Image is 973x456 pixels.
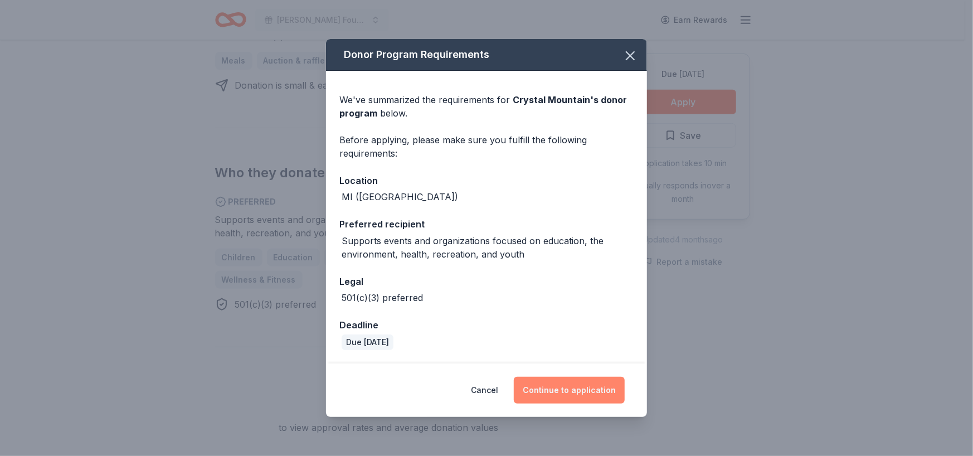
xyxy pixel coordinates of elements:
div: MI ([GEOGRAPHIC_DATA]) [342,190,458,203]
div: Donor Program Requirements [326,39,647,71]
div: Legal [339,274,634,289]
div: 501(c)(3) preferred [342,291,423,304]
button: Cancel [471,377,498,404]
div: Deadline [339,318,634,332]
div: Due [DATE] [342,334,393,350]
div: Location [339,173,634,188]
div: Supports events and organizations focused on education, the environment, health, recreation, and ... [342,234,634,261]
div: Before applying, please make sure you fulfill the following requirements: [339,133,634,160]
div: We've summarized the requirements for below. [339,93,634,120]
div: Preferred recipient [339,217,634,231]
button: Continue to application [514,377,625,404]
